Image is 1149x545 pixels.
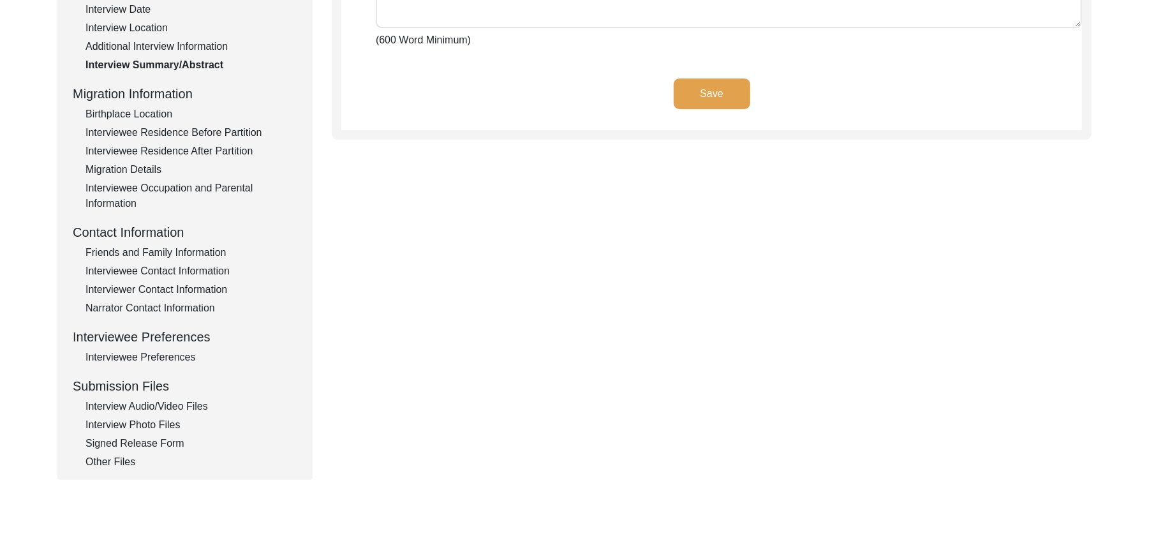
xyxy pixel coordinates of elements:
div: Interview Summary/Abstract [85,57,297,73]
button: Save [674,78,750,109]
div: Birthplace Location [85,107,297,122]
div: Signed Release Form [85,436,297,451]
div: Submission Files [73,377,297,396]
div: Other Files [85,454,297,470]
div: Interview Audio/Video Files [85,399,297,414]
div: Migration Details [85,162,297,177]
div: Interviewee Residence After Partition [85,144,297,159]
div: Interviewee Preferences [73,327,297,347]
div: Interview Location [85,20,297,36]
div: Interview Photo Files [85,417,297,433]
div: Migration Information [73,84,297,103]
div: Interview Date [85,2,297,17]
div: Interviewee Residence Before Partition [85,125,297,140]
div: Narrator Contact Information [85,301,297,316]
div: Interviewee Occupation and Parental Information [85,181,297,211]
div: Additional Interview Information [85,39,297,54]
div: Interviewee Contact Information [85,264,297,279]
div: Friends and Family Information [85,245,297,260]
div: Interviewer Contact Information [85,282,297,297]
div: Interviewee Preferences [85,350,297,365]
div: Contact Information [73,223,297,242]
